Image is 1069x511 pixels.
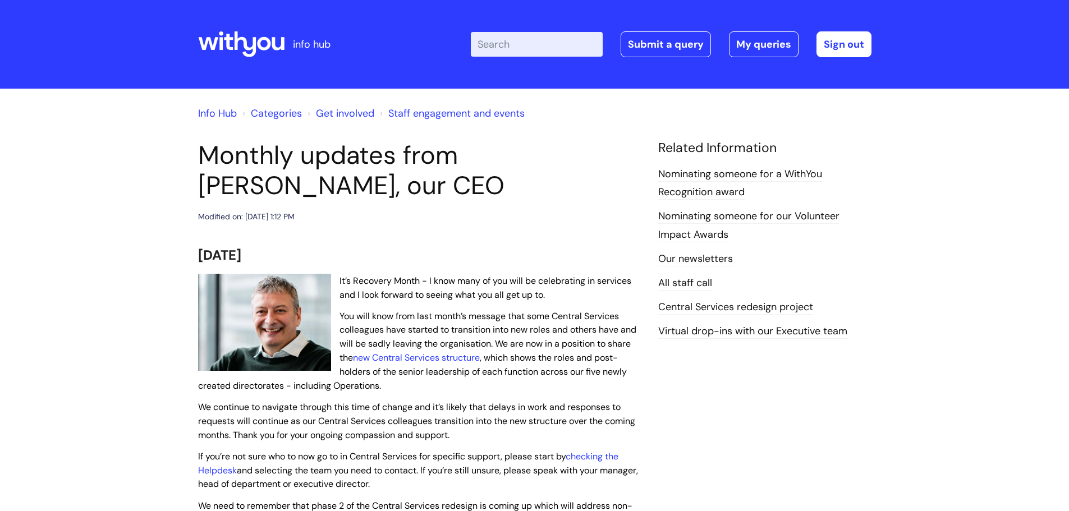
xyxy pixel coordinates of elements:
[293,35,331,53] p: info hub
[658,252,733,266] a: Our newsletters
[198,450,618,476] a: checking the Helpdesk
[471,32,603,57] input: Search
[198,401,635,441] span: We continue to navigate through this time of change and it’s likely that delays in work and respo...
[377,104,525,122] li: Staff engagement and events
[388,107,525,120] a: Staff engagement and events
[658,209,839,242] a: Nominating someone for our Volunteer Impact Awards
[658,276,712,291] a: All staff call
[316,107,374,120] a: Get involved
[198,274,331,371] img: WithYou Chief Executive Simon Phillips pictured looking at the camera and smiling
[198,310,636,392] span: You will know from last month’s message that some Central Services colleagues have started to tra...
[471,31,871,57] div: | -
[658,324,847,339] a: Virtual drop-ins with our Executive team
[353,352,480,363] a: new Central Services structure
[621,31,711,57] a: Submit a query
[198,140,641,201] h1: Monthly updates from [PERSON_NAME], our CEO
[658,140,871,156] h4: Related Information
[198,107,237,120] a: Info Hub
[198,210,295,224] div: Modified on: [DATE] 1:12 PM
[240,104,302,122] li: Solution home
[305,104,374,122] li: Get involved
[198,246,241,264] span: [DATE]
[658,167,822,200] a: Nominating someone for a WithYou Recognition award
[658,300,813,315] a: Central Services redesign project
[251,107,302,120] a: Categories
[729,31,799,57] a: My queries
[339,275,631,301] span: It’s Recovery Month - I know many of you will be celebrating in services and I look forward to se...
[198,450,638,490] span: If you’re not sure who to now go to in Central Services for specific support, please start by and...
[816,31,871,57] a: Sign out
